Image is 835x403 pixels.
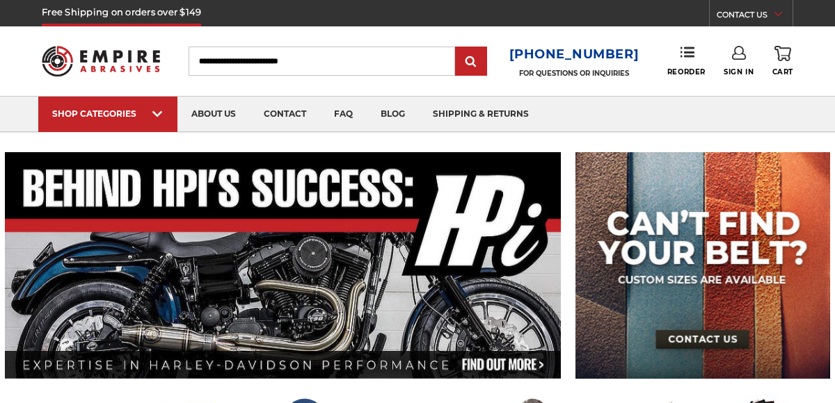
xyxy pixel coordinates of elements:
a: [PHONE_NUMBER] [509,44,639,65]
span: Cart [772,67,793,76]
img: Empire Abrasives [42,38,160,84]
a: blog [367,97,419,132]
a: faq [320,97,367,132]
input: Submit [457,48,485,76]
a: Reorder [667,46,706,76]
span: Reorder [667,67,706,76]
a: shipping & returns [419,97,543,132]
p: FOR QUESTIONS OR INQUIRIES [509,69,639,78]
img: promo banner for custom belts. [575,152,830,379]
a: contact [250,97,320,132]
div: SHOP CATEGORIES [52,108,164,119]
span: Sign In [724,67,754,76]
a: about us [177,97,250,132]
a: Cart [772,46,793,76]
img: Banner for an interview featuring Horsepower Inc who makes Harley performance upgrades featured o... [5,152,562,379]
a: CONTACT US [717,7,793,26]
